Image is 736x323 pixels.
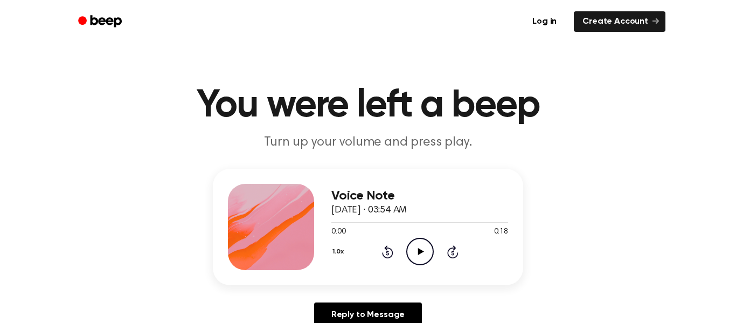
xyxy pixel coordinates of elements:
span: [DATE] · 03:54 AM [331,205,407,215]
h3: Voice Note [331,189,508,203]
button: 1.0x [331,243,348,261]
span: 0:18 [494,226,508,238]
a: Create Account [574,11,665,32]
h1: You were left a beep [92,86,644,125]
span: 0:00 [331,226,345,238]
a: Log in [522,9,567,34]
a: Beep [71,11,131,32]
p: Turn up your volume and press play. [161,134,575,152]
